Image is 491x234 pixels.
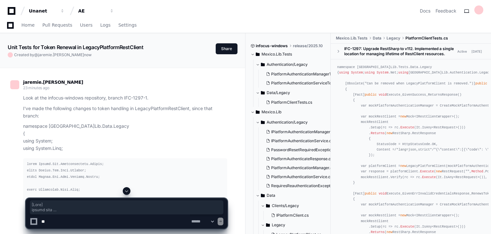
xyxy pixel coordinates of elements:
[26,5,67,17] button: Unanet
[21,23,35,27] span: Home
[420,8,430,14] a: Docs
[400,126,414,129] span: Execute
[262,109,281,115] span: Mexico.Lib
[398,71,408,74] span: using
[78,8,106,14] div: AE
[365,93,377,97] span: public
[23,123,227,152] p: namespace [GEOGRAPHIC_DATA]Lib.Data.Legacy { using System; using System.Linq;
[422,175,436,179] span: Execute
[400,115,406,118] span: new
[455,48,469,55] span: Active
[251,49,326,59] button: Mexico.Lib.Tests
[256,50,260,58] svg: Directory
[267,90,290,95] span: Data/Legacy
[271,156,333,161] span: PlatformAuthenticateResponse.cs
[420,169,434,173] span: Execute
[76,5,117,17] button: AE
[21,18,35,33] a: Home
[263,70,332,79] button: PlatformAuthenticationManagerTests.cs
[14,52,92,57] span: Created by
[471,169,483,173] span: Method
[42,23,72,27] span: Pull Requests
[436,8,456,14] button: Feedback
[336,36,368,41] span: Mexico.Lib.Tests
[32,202,221,212] span: [Lore] ipsumd sita Consect_AdipiScingElitseDdoeIusmOdtEmporinCididuntutlAboReetdOloreMagna_Aliqua...
[271,72,344,77] span: PlatformAuthenticationManagerTests.cs
[23,80,83,85] span: jaremie.[PERSON_NAME]
[261,61,265,68] svg: Directory
[256,43,288,48] span: infocus-windows
[271,129,335,134] span: IPlatformAuthenticationManager.cs
[261,89,265,97] svg: Directory
[42,18,72,33] a: Pull Requests
[263,79,332,88] button: PlatformAuthenticationServiceTests.cs
[475,82,487,85] span: public
[256,88,331,98] button: Data/Legacy
[271,183,341,188] span: RequiresReauthenticationException.cs
[271,147,339,152] span: PasswordResetRequiredException.cs
[262,52,292,57] span: Mexico.Lib.Tests
[377,71,388,74] span: System
[263,145,332,154] button: PasswordResetRequiredException.cs
[271,174,332,179] span: PlatformAuthenticationService.cs
[251,107,326,117] button: Mexico.Lib
[23,94,227,102] p: Look at the infocus-windows repository, branch IFC-1297-1.
[400,164,406,168] span: new
[344,46,455,56] div: IFC-1297: Upgrade RestSharp to v112. Implemented a single location for managing lifetime of RestC...
[118,18,137,33] a: Settings
[267,62,308,67] span: Authentication/Legacy
[373,36,381,41] span: Data
[23,85,49,90] span: 23 minutes ago
[387,131,392,135] span: new
[263,136,332,145] button: IPlatformAuthenticationService.cs
[263,127,332,136] button: IPlatformAuthenticationManager.cs
[261,118,265,126] svg: Directory
[29,8,56,14] div: Unanet
[267,120,308,125] span: Authentication/Legacy
[271,165,334,170] span: PlatformAuthenticationManager.cs
[8,44,144,50] app-text-character-animate: Unit Tests for Token Renewal in LegacyPlatformRestClient
[471,49,482,54] div: [DATE]
[271,100,312,105] span: PlatformClientTests.cs
[365,71,375,74] span: using
[118,23,137,27] span: Settings
[100,23,111,27] span: Logs
[371,131,385,135] span: Returns
[351,71,363,74] span: System
[80,18,93,33] a: Users
[256,117,331,127] button: Authentication/Legacy
[263,98,327,107] button: PlatformClientTests.cs
[436,169,442,173] span: new
[271,138,333,143] span: IPlatformAuthenticationService.cs
[256,108,260,116] svg: Directory
[271,81,342,86] span: PlatformAuthenticationServiceTests.cs
[263,163,332,172] button: PlatformAuthenticationManager.cs
[100,18,111,33] a: Logs
[80,23,93,27] span: Users
[216,43,237,54] button: Share
[256,59,331,70] button: Authentication/Legacy
[263,181,332,190] button: RequiresReauthenticationException.cs
[387,36,400,41] span: Legacy
[38,52,84,57] span: jaremie.[PERSON_NAME]
[405,36,448,41] span: PlatformClientTests.cs
[339,71,349,74] span: using
[84,52,92,57] span: now
[263,154,332,163] button: PlatformAuthenticateResponse.cs
[263,172,332,181] button: PlatformAuthenticationService.cs
[395,148,434,152] span: /*lang=json,strict*/
[293,43,323,48] span: release/2025.10
[379,93,387,97] span: void
[23,105,227,120] p: I've made the following changes to token handling in LegacyPlatformRestClient, since that branch:
[34,52,38,57] span: @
